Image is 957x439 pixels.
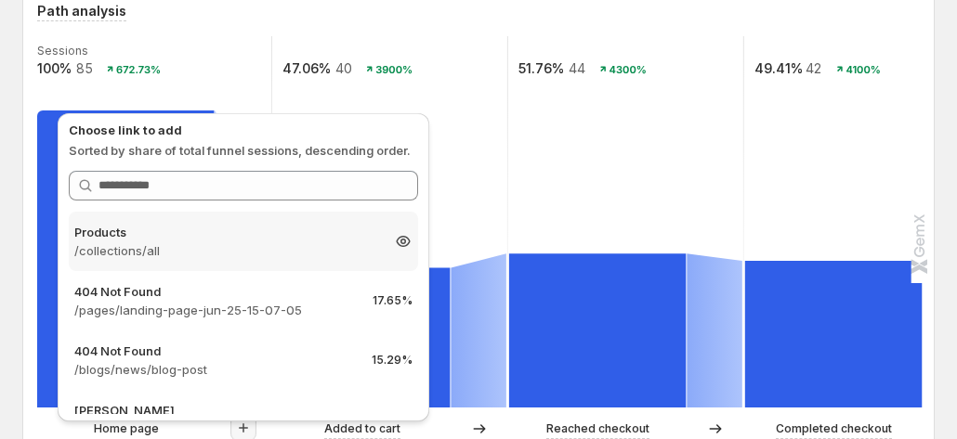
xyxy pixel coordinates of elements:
text: 47.06% [282,60,331,76]
p: Reached checkout [546,420,649,438]
p: /blogs/news/blog-post [74,360,357,379]
text: 672.73% [116,63,161,76]
text: 40 [335,60,352,76]
p: Home page [94,420,159,438]
p: Added to cart [324,420,400,438]
p: Completed checkout [776,420,892,438]
text: Sessions [37,44,88,58]
p: 404 Not Found [74,282,358,301]
p: /pages/landing-page-jun-25-15-07-05 [74,301,358,319]
text: 4100% [846,63,880,76]
text: 44 [569,60,585,76]
text: 49.41% [754,60,803,76]
p: 404 Not Found [74,342,357,360]
h3: Path analysis [37,2,126,20]
text: 100% [37,60,72,76]
text: 51.76% [518,60,564,76]
text: 42 [806,60,821,76]
p: [PERSON_NAME] [74,401,363,420]
p: 3.53% [378,412,413,427]
path: Reached checkout: 44 [509,253,686,407]
p: Choose link to add [69,121,418,139]
text: 4300% [610,63,647,76]
text: 3900% [375,63,413,76]
text: 85 [76,60,93,76]
p: /collections/all [74,241,379,260]
p: Products [74,223,379,241]
path: Completed checkout: 42 [745,261,922,407]
p: Sorted by share of total funnel sessions, descending order. [69,141,418,160]
p: 17.65% [373,293,413,308]
path: Added to cart: 40 [273,267,450,407]
p: 15.29% [372,353,413,368]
